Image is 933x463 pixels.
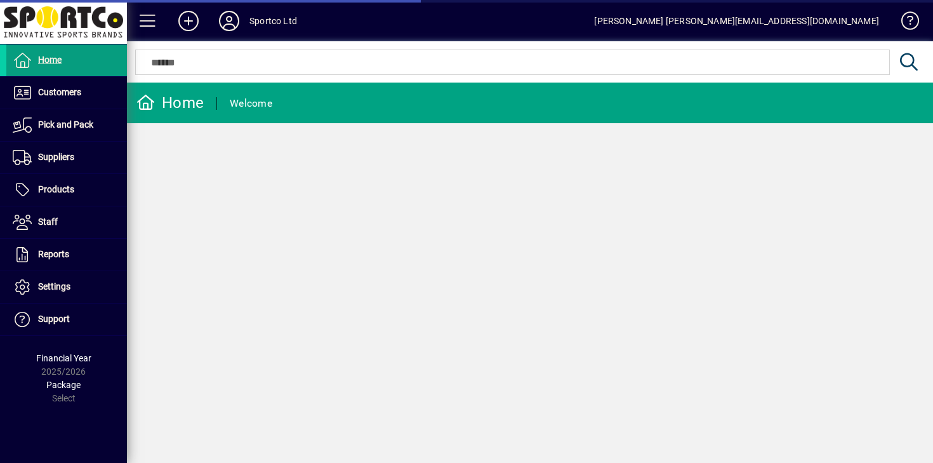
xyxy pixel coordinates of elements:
[38,119,93,130] span: Pick and Pack
[6,142,127,173] a: Suppliers
[209,10,249,32] button: Profile
[38,249,69,259] span: Reports
[168,10,209,32] button: Add
[38,184,74,194] span: Products
[6,304,127,335] a: Support
[36,353,91,363] span: Financial Year
[38,314,70,324] span: Support
[230,93,272,114] div: Welcome
[136,93,204,113] div: Home
[6,239,127,271] a: Reports
[38,281,70,292] span: Settings
[38,152,74,162] span: Suppliers
[249,11,297,31] div: Sportco Ltd
[38,217,58,227] span: Staff
[6,174,127,206] a: Products
[38,55,62,65] span: Home
[892,3,917,44] a: Knowledge Base
[46,380,81,390] span: Package
[6,77,127,109] a: Customers
[6,271,127,303] a: Settings
[6,109,127,141] a: Pick and Pack
[594,11,879,31] div: [PERSON_NAME] [PERSON_NAME][EMAIL_ADDRESS][DOMAIN_NAME]
[6,206,127,238] a: Staff
[38,87,81,97] span: Customers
